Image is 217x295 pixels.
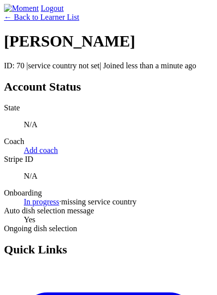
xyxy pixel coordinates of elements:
[24,197,59,206] a: In progress
[4,103,213,112] dt: State
[41,4,63,12] a: Logout
[61,197,137,206] span: missing service country
[4,13,79,21] a: ← Back to Learner List
[4,80,213,94] h2: Account Status
[28,61,100,70] span: service country not set
[24,146,58,154] a: Add coach
[4,137,213,146] dt: Coach
[4,189,213,197] dt: Onboarding
[4,243,213,256] h2: Quick Links
[4,32,213,50] h1: [PERSON_NAME]
[4,4,39,13] img: Moment
[4,206,213,215] dt: Auto dish selection message
[24,172,213,181] p: N/A
[24,215,35,224] span: Yes
[24,120,213,129] p: N/A
[59,197,61,206] span: ·
[4,155,213,164] dt: Stripe ID
[4,224,213,233] dt: Ongoing dish selection
[4,61,213,70] p: ID: 70 | | Joined less than a minute ago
